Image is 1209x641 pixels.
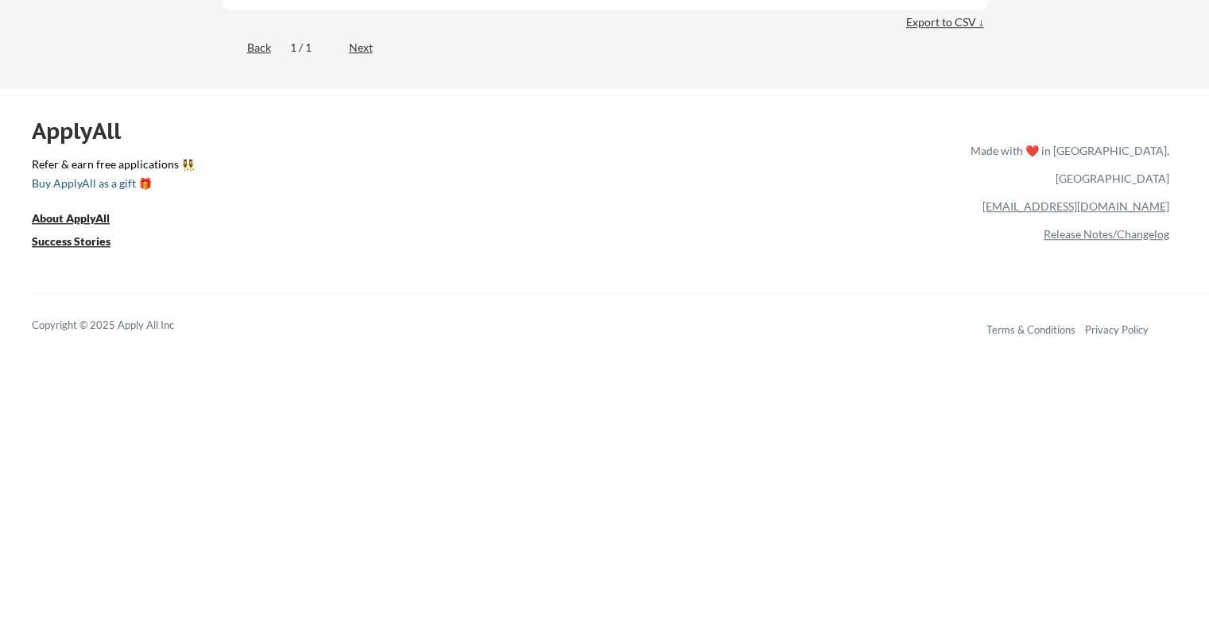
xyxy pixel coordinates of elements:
a: About ApplyAll [32,210,132,230]
u: Success Stories [32,234,110,248]
a: Buy ApplyAll as a gift 🎁 [32,176,191,195]
a: Release Notes/Changelog [1044,227,1169,241]
a: Terms & Conditions [986,323,1075,336]
div: Back [223,40,271,56]
div: ApplyAll [32,118,139,145]
u: About ApplyAll [32,211,110,225]
div: Made with ❤️ in [GEOGRAPHIC_DATA], [GEOGRAPHIC_DATA] [964,137,1169,192]
a: [EMAIL_ADDRESS][DOMAIN_NAME] [982,199,1169,213]
a: Privacy Policy [1085,323,1149,336]
div: 1 / 1 [290,40,330,56]
a: Success Stories [32,234,132,253]
div: Next [349,40,391,56]
div: Buy ApplyAll as a gift 🎁 [32,178,191,189]
a: Refer & earn free applications 👯‍♀️ [32,159,638,176]
div: Copyright © 2025 Apply All Inc [32,318,215,334]
div: Export to CSV ↓ [906,14,988,30]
